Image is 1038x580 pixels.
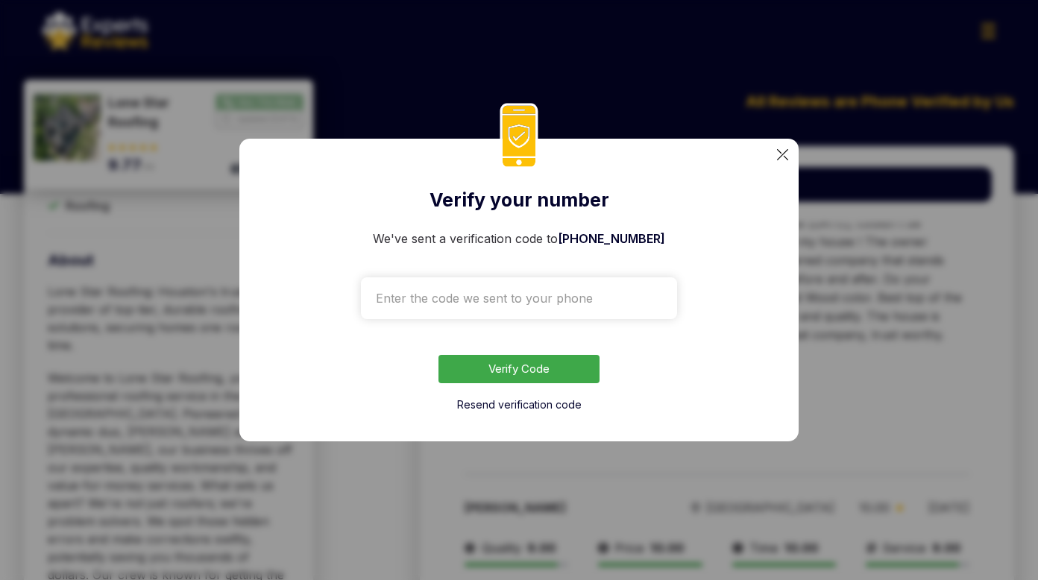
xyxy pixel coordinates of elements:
[558,231,665,246] span: [PHONE_NUMBER]
[500,103,538,169] img: phoneIcon
[438,355,600,384] button: Verify Code
[361,277,677,319] input: Enter the code we sent to your phone
[457,397,582,412] button: Resend verification code
[373,231,665,246] label: We've sent a verification code to
[274,186,764,215] h2: Verify your number
[777,149,788,160] img: categoryImgae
